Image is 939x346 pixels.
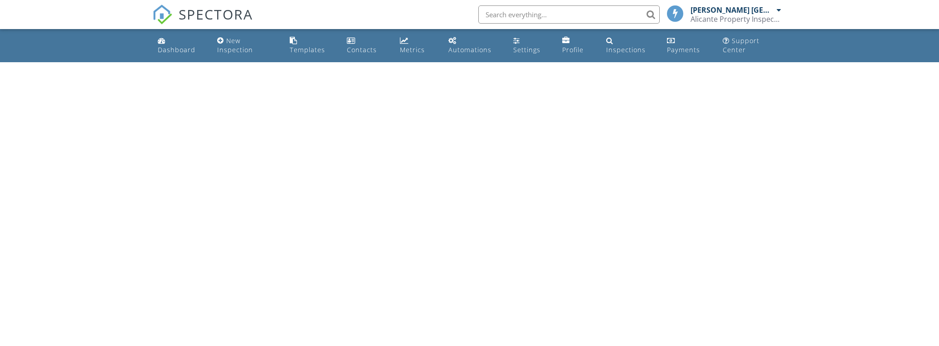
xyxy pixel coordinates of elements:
a: Automations (Basic) [445,33,503,59]
a: Settings [510,33,551,59]
div: Automations [448,45,491,54]
div: Payments [667,45,700,54]
a: Company Profile [559,33,595,59]
div: Metrics [400,45,425,54]
div: Profile [562,45,584,54]
div: [PERSON_NAME] [GEOGRAPHIC_DATA] [691,5,774,15]
a: Contacts [343,33,389,59]
a: Dashboard [154,33,206,59]
div: Dashboard [158,45,195,54]
span: SPECTORA [179,5,253,24]
a: Metrics [396,33,438,59]
a: Support Center [719,33,785,59]
input: Search everything... [478,5,660,24]
a: Templates [286,33,336,59]
div: Inspections [606,45,646,54]
a: SPECTORA [152,12,253,31]
div: Contacts [347,45,377,54]
div: Settings [513,45,540,54]
div: Support Center [723,36,759,54]
div: Templates [290,45,325,54]
img: The Best Home Inspection Software - Spectora [152,5,172,25]
a: New Inspection [214,33,279,59]
div: Alicante Property Inspections Services [691,15,781,24]
a: Payments [663,33,712,59]
div: New Inspection [217,36,253,54]
a: Inspections [603,33,656,59]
